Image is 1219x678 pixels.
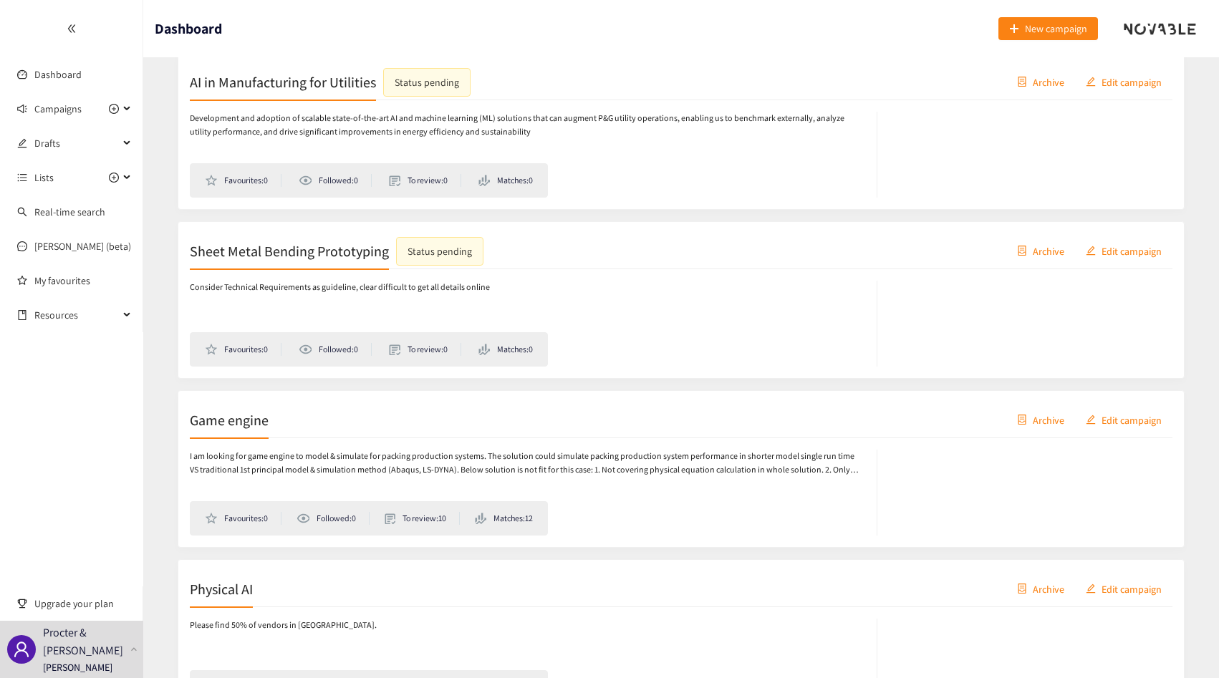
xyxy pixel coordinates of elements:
[34,129,119,158] span: Drafts
[389,343,461,356] li: To review: 0
[17,599,27,609] span: trophy
[190,72,376,92] h2: AI in Manufacturing for Utilities
[1075,239,1172,262] button: editEdit campaign
[205,174,281,187] li: Favourites: 0
[1033,74,1064,89] span: Archive
[34,205,105,218] a: Real-time search
[297,512,370,525] li: Followed: 0
[34,95,82,123] span: Campaigns
[190,619,377,632] p: Please find 50% of vendors in [GEOGRAPHIC_DATA].
[1017,77,1027,88] span: container
[190,450,862,477] p: I am looking for game engine to model & simulate for packing production systems. The solution cou...
[1102,412,1162,427] span: Edit campaign
[1033,412,1064,427] span: Archive
[979,523,1219,678] iframe: Chat Widget
[13,641,30,658] span: user
[109,173,119,183] span: plus-circle
[1075,408,1172,431] button: editEdit campaign
[17,138,27,148] span: edit
[178,52,1185,210] a: AI in Manufacturing for UtilitiesStatus pendingcontainerArchiveeditEdit campaignDevelopment and a...
[205,512,281,525] li: Favourites: 0
[1025,21,1087,37] span: New campaign
[190,578,253,599] h2: Physical AI
[205,343,281,356] li: Favourites: 0
[178,221,1185,379] a: Sheet Metal Bending PrototypingStatus pendingcontainerArchiveeditEdit campaignConsider Technical ...
[1006,239,1075,262] button: containerArchive
[190,112,862,139] p: Development and adoption of scalable state-of-the-art AI and machine learning (ML) solutions that...
[17,104,27,114] span: sound
[43,624,125,659] p: Procter & [PERSON_NAME]
[299,343,372,356] li: Followed: 0
[408,243,472,258] div: Status pending
[389,174,461,187] li: To review: 0
[34,266,132,295] a: My favourites
[1017,415,1027,426] span: container
[1086,77,1096,88] span: edit
[478,343,533,356] li: Matches: 0
[178,390,1185,548] a: Game enginecontainerArchiveeditEdit campaignI am looking for game engine to model & simulate for ...
[1006,70,1075,93] button: containerArchive
[34,589,132,618] span: Upgrade your plan
[17,173,27,183] span: unordered-list
[475,512,533,525] li: Matches: 12
[395,74,459,89] div: Status pending
[34,301,119,329] span: Resources
[109,104,119,114] span: plus-circle
[67,24,77,34] span: double-left
[385,512,461,525] li: To review: 10
[17,310,27,320] span: book
[979,523,1219,678] div: Widget de chat
[1017,246,1027,257] span: container
[998,17,1098,40] button: plusNew campaign
[1102,243,1162,258] span: Edit campaign
[1086,415,1096,426] span: edit
[1033,243,1064,258] span: Archive
[190,410,269,430] h2: Game engine
[34,163,54,192] span: Lists
[43,659,112,675] p: [PERSON_NAME]
[299,174,372,187] li: Followed: 0
[34,240,131,253] a: [PERSON_NAME] (beta)
[190,241,389,261] h2: Sheet Metal Bending Prototyping
[190,281,490,294] p: Consider Technical Requirements as guideline, clear difficult to get all details online
[1006,408,1075,431] button: containerArchive
[1009,24,1019,35] span: plus
[478,174,533,187] li: Matches: 0
[1075,70,1172,93] button: editEdit campaign
[1086,246,1096,257] span: edit
[34,68,82,81] a: Dashboard
[1102,74,1162,89] span: Edit campaign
